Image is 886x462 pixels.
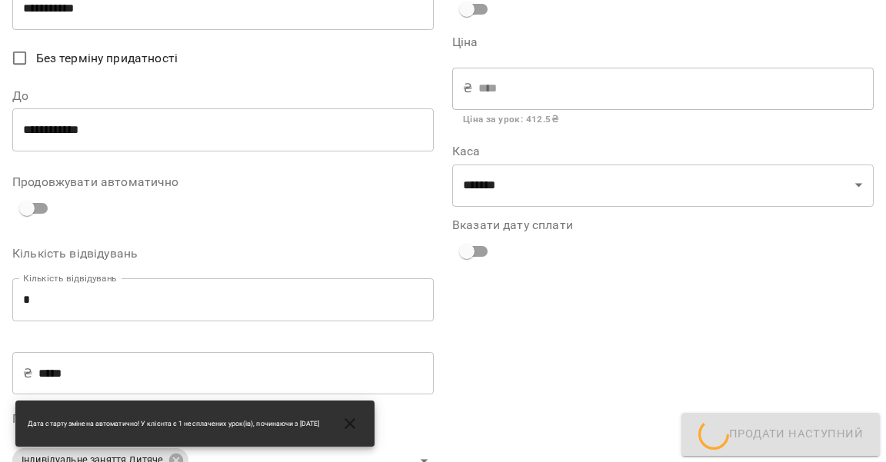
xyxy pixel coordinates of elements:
[452,36,874,48] label: Ціна
[12,248,434,260] label: Кількість відвідувань
[28,419,319,429] span: Дата старту змінена автоматично! У клієнта є 1 несплачених урок(ів), починаючи з [DATE]
[463,79,472,98] p: ₴
[452,145,874,158] label: Каса
[452,219,874,231] label: Вказати дату сплати
[23,364,32,383] p: ₴
[12,176,434,188] label: Продовжувати автоматично
[463,114,558,125] b: Ціна за урок : 412.5 ₴
[36,49,178,68] span: Без терміну придатності
[12,90,434,102] label: До
[12,413,434,425] label: Працює з типами уроків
